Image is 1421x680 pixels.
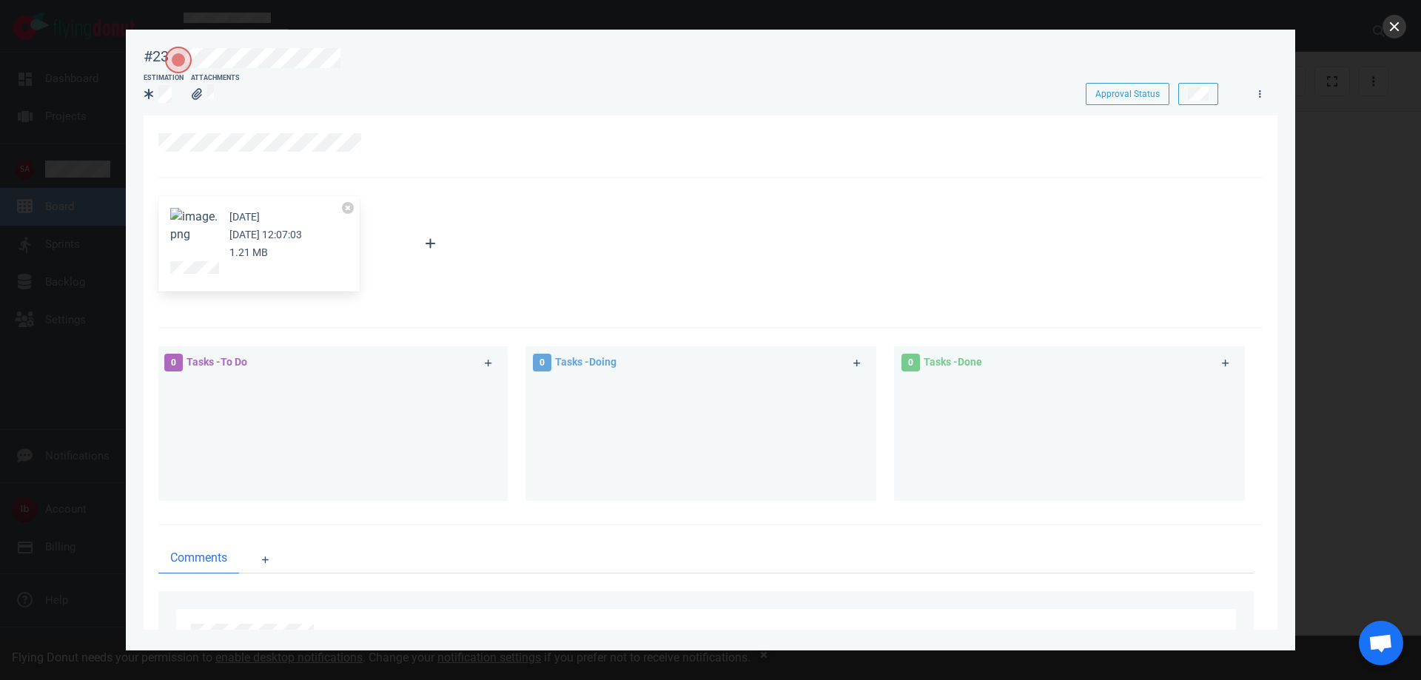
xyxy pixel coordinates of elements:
[165,47,192,73] button: Open the dialog
[229,229,302,240] small: [DATE] 12:07:03
[170,208,218,243] button: Zoom image
[187,356,247,368] span: Tasks - To Do
[1383,15,1406,38] button: close
[164,354,183,371] span: 0
[533,354,551,371] span: 0
[170,549,227,567] span: Comments
[1359,621,1403,665] div: Open de chat
[1086,83,1169,105] button: Approval Status
[191,73,240,84] div: Attachments
[924,356,982,368] span: Tasks - Done
[555,356,617,368] span: Tasks - Doing
[144,73,185,84] div: Estimation
[144,47,169,66] div: #23
[901,354,920,371] span: 0
[229,211,260,223] small: [DATE]
[229,246,268,258] small: 1.21 MB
